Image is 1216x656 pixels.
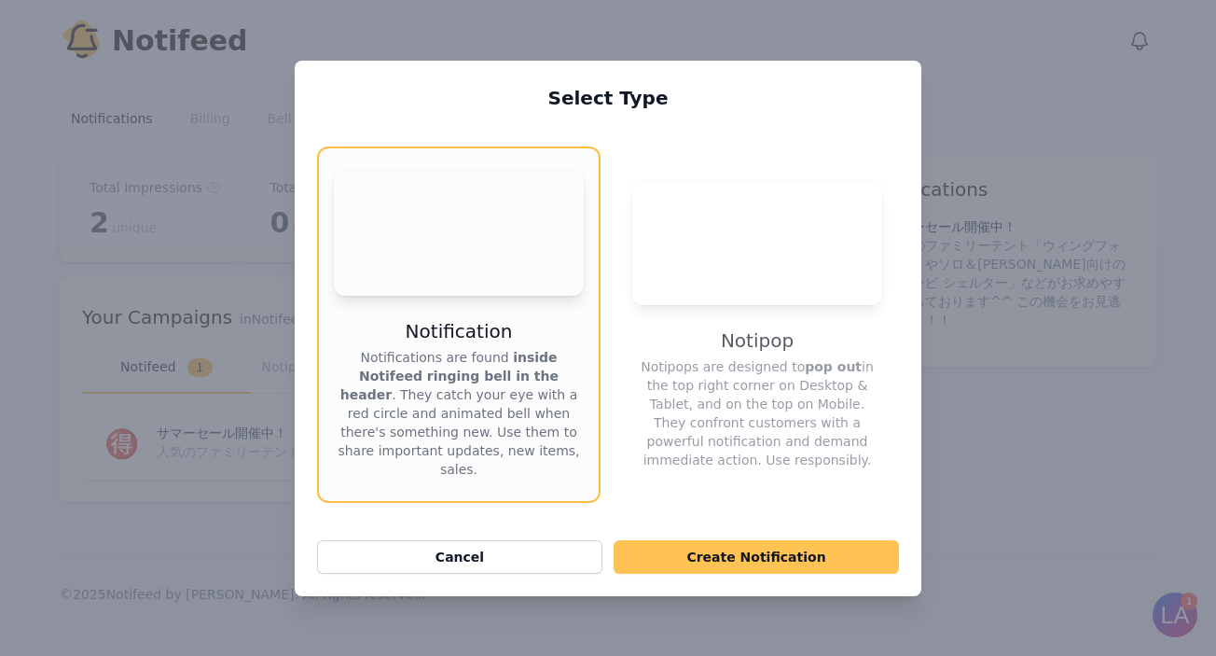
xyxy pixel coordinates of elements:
[291,519,316,535] g: />
[317,87,899,109] h2: Select Type
[614,540,899,574] button: Create Notification
[104,11,244,32] div: [PERSON_NAME]
[406,318,513,344] h3: Notification
[334,171,584,296] video: Your browser does not support the video tag.
[615,147,899,503] button: Your browser does not support the video tag.NotipopNotipops are designed topop outin the top righ...
[632,357,882,469] p: Notipops are designed to in the top right corner on Desktop & Tablet, and on the top on Mobile. T...
[25,8,42,25] span: 1
[56,11,350,49] div: US[PERSON_NAME]Typically replies within a day
[805,359,862,374] strong: pop out
[56,13,90,47] img: US
[632,180,882,305] video: Your browser does not support the video tag.
[283,502,324,554] button: />GIF
[156,482,236,494] span: We run on Gist
[297,523,311,532] tspan: GIF
[104,35,244,47] div: Typically replies within a day
[317,540,602,574] button: Cancel
[340,350,559,402] strong: inside Notifeed ringing bell in the header
[721,328,794,354] h3: Notipop
[317,147,601,503] button: Your browser does not support the video tag.NotificationNotifications are found inside Notifeed r...
[334,348,584,479] p: Notifications are found . They catch your eye with a red circle and animated bell when there's so...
